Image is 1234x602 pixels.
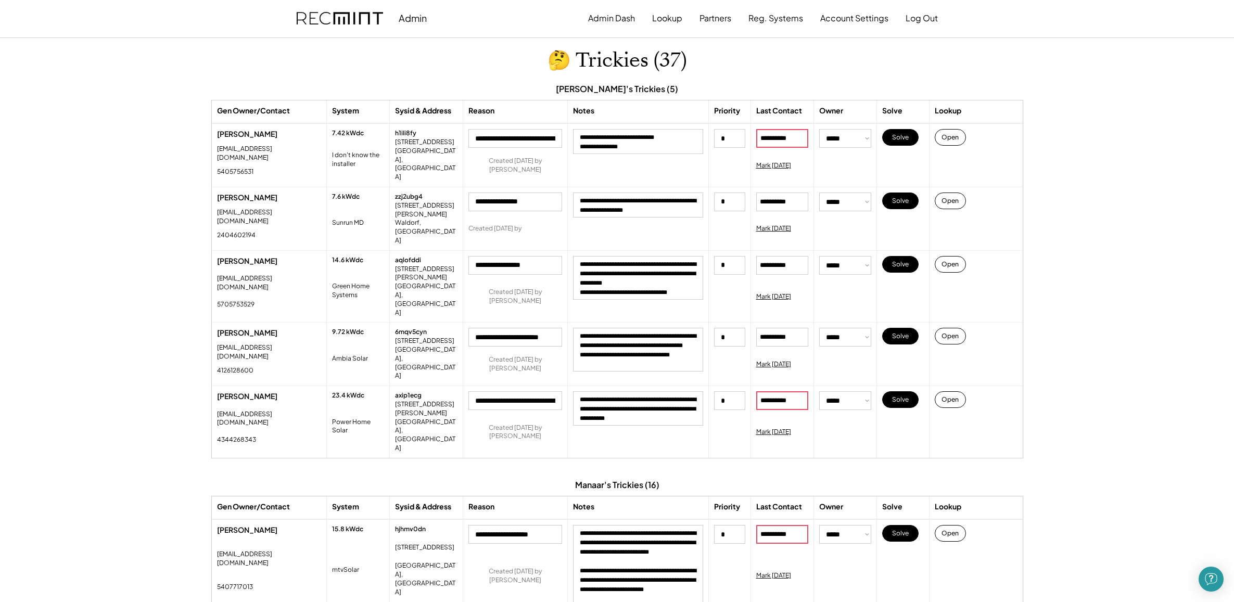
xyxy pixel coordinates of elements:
button: Open [935,525,966,542]
div: 7.6 kWdc [332,193,360,201]
div: 15.8 kWdc [332,525,363,534]
div: Created [DATE] by [PERSON_NAME] [468,157,562,174]
div: Created [DATE] by [PERSON_NAME] [468,288,562,305]
div: 5405756531 [217,168,253,176]
button: Open [935,129,966,146]
div: 4344268343 [217,436,256,444]
div: [EMAIL_ADDRESS][DOMAIN_NAME] [217,274,321,292]
div: [EMAIL_ADDRESS][DOMAIN_NAME] [217,410,321,428]
button: Solve [882,525,919,542]
div: Gen Owner/Contact [217,106,290,116]
button: Lookup [652,8,682,29]
div: Power Home Solar [332,418,384,436]
img: recmint-logotype%403x.png [297,12,383,25]
button: Log Out [906,8,938,29]
div: 9.72 kWdc [332,328,364,337]
div: Created [DATE] by [PERSON_NAME] [468,424,562,441]
div: 2404602194 [217,231,256,240]
button: Solve [882,391,919,408]
div: System [332,502,359,512]
div: [STREET_ADDRESS] [395,543,454,552]
button: Admin Dash [588,8,635,29]
div: [GEOGRAPHIC_DATA], [GEOGRAPHIC_DATA] [395,282,457,317]
div: Mark [DATE] [756,161,791,170]
div: [STREET_ADDRESS] [395,138,454,147]
div: 23.4 kWdc [332,391,364,400]
div: mtvSolar [332,566,359,574]
div: Created [DATE] by [468,224,521,233]
div: [EMAIL_ADDRESS][DOMAIN_NAME] [217,550,321,568]
div: Created [DATE] by [PERSON_NAME] [468,355,562,373]
div: 6mqv5cyn [395,328,427,337]
div: Owner [819,502,843,512]
div: Solve [882,106,902,116]
div: Mark [DATE] [756,360,791,369]
div: [STREET_ADDRESS] [395,337,454,345]
div: Notes [573,106,594,116]
div: Gen Owner/Contact [217,502,290,512]
div: [PERSON_NAME] [217,328,321,338]
div: Notes [573,502,594,512]
div: [PERSON_NAME] [217,129,321,139]
div: Last Contact [756,106,802,116]
h1: 🤔 Trickies (37) [548,48,687,73]
div: zzj2ubg4 [395,193,423,201]
div: 5705753529 [217,300,255,309]
button: Solve [882,256,919,273]
div: 7.42 kWdc [332,129,364,138]
div: Owner [819,106,843,116]
div: Green Home Systems [332,282,384,300]
div: aqlofddi [395,256,421,265]
div: I don't know the installer [332,151,384,169]
div: Lookup [935,106,961,116]
div: [GEOGRAPHIC_DATA], [GEOGRAPHIC_DATA] [395,561,457,596]
div: 5407717013 [217,583,253,592]
button: Open [935,328,966,344]
button: Open [935,391,966,408]
div: Last Contact [756,502,802,512]
div: 4126128600 [217,366,253,375]
button: Reg. Systems [748,8,803,29]
div: [EMAIL_ADDRESS][DOMAIN_NAME] [217,208,321,226]
div: Mark [DATE] [756,292,791,301]
button: Open [935,256,966,273]
div: Admin [399,12,427,24]
div: Mark [DATE] [756,571,791,580]
div: Reason [468,106,494,116]
div: hjhmv0dn [395,525,426,534]
div: Sysid & Address [395,502,451,512]
div: [EMAIL_ADDRESS][DOMAIN_NAME] [217,343,321,361]
div: h1ili8fy [395,129,416,138]
div: [STREET_ADDRESS][PERSON_NAME] [395,201,457,219]
button: Solve [882,129,919,146]
button: Solve [882,328,919,344]
div: [GEOGRAPHIC_DATA], [GEOGRAPHIC_DATA] [395,345,457,380]
div: [GEOGRAPHIC_DATA], [GEOGRAPHIC_DATA] [395,147,457,182]
div: Waldorf, [GEOGRAPHIC_DATA] [395,219,457,245]
div: [PERSON_NAME]'s Trickies (5) [556,83,678,95]
div: Sysid & Address [395,106,451,116]
div: [PERSON_NAME] [217,256,321,266]
div: [STREET_ADDRESS][PERSON_NAME] [395,400,457,418]
div: Ambia Solar [332,354,368,363]
div: Created [DATE] by [PERSON_NAME] [468,567,562,585]
div: [PERSON_NAME] [217,391,321,402]
div: Solve [882,502,902,512]
button: Open [935,193,966,209]
div: Mark [DATE] [756,428,791,437]
div: System [332,106,359,116]
button: Solve [882,193,919,209]
div: [STREET_ADDRESS][PERSON_NAME] [395,265,457,283]
div: axip1ecg [395,391,422,400]
div: 14.6 kWdc [332,256,363,265]
div: Sunrun MD [332,219,364,227]
button: Partners [699,8,731,29]
div: Manaar's Trickies (16) [575,479,659,491]
div: Mark [DATE] [756,224,791,233]
div: [PERSON_NAME] [217,525,321,535]
button: Account Settings [820,8,888,29]
div: [EMAIL_ADDRESS][DOMAIN_NAME] [217,145,321,162]
div: Lookup [935,502,961,512]
div: [PERSON_NAME] [217,193,321,203]
div: [GEOGRAPHIC_DATA], [GEOGRAPHIC_DATA] [395,418,457,453]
